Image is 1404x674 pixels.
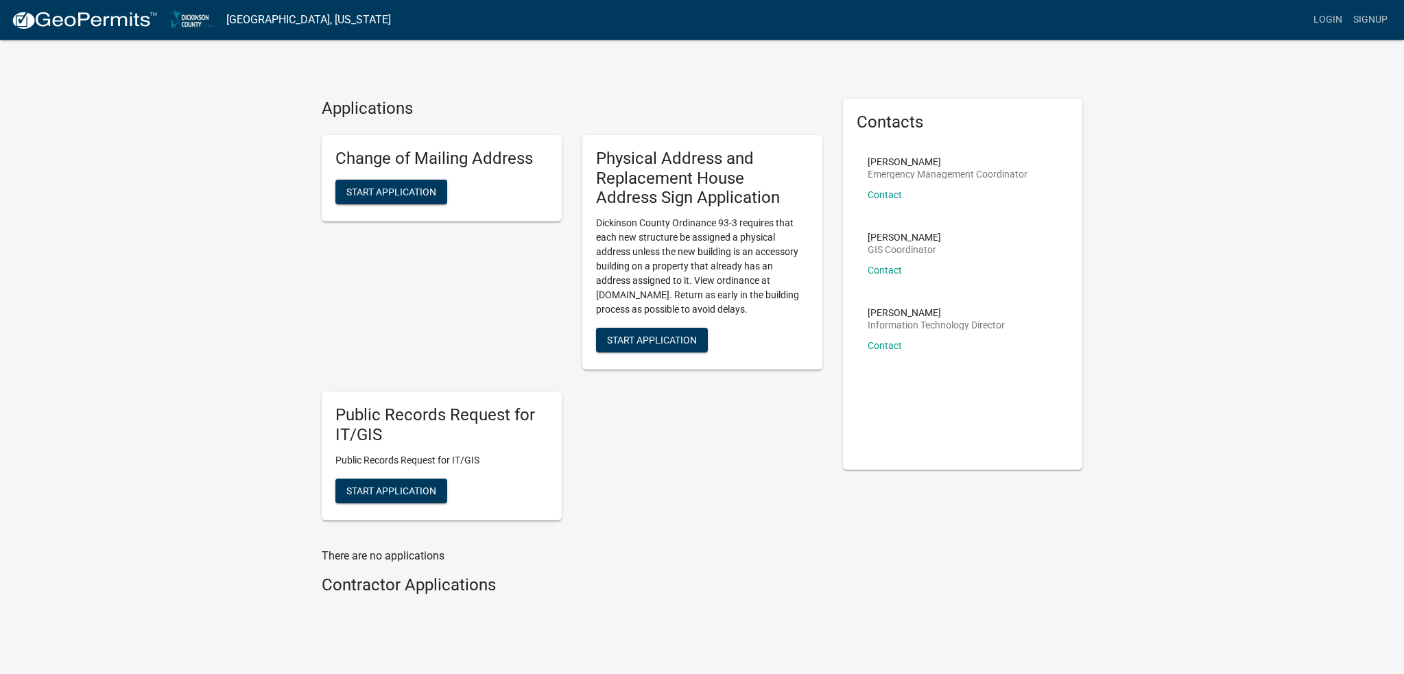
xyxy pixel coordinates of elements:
[335,180,447,204] button: Start Application
[868,308,1005,317] p: [PERSON_NAME]
[868,340,902,351] a: Contact
[868,157,1027,167] p: [PERSON_NAME]
[868,189,902,200] a: Contact
[868,265,902,276] a: Contact
[1308,7,1348,33] a: Login
[346,485,436,496] span: Start Application
[322,99,822,531] wm-workflow-list-section: Applications
[335,405,548,445] h5: Public Records Request for IT/GIS
[322,575,822,595] h4: Contractor Applications
[226,8,391,32] a: [GEOGRAPHIC_DATA], [US_STATE]
[335,149,548,169] h5: Change of Mailing Address
[335,479,447,503] button: Start Application
[1348,7,1393,33] a: Signup
[335,453,548,468] p: Public Records Request for IT/GIS
[868,232,941,242] p: [PERSON_NAME]
[346,186,436,197] span: Start Application
[322,99,822,119] h4: Applications
[868,320,1005,330] p: Information Technology Director
[868,245,941,254] p: GIS Coordinator
[169,10,215,29] img: Dickinson County, Iowa
[596,216,809,317] p: Dickinson County Ordinance 93-3 requires that each new structure be assigned a physical address u...
[322,575,822,601] wm-workflow-list-section: Contractor Applications
[322,548,822,564] p: There are no applications
[596,149,809,208] h5: Physical Address and Replacement House Address Sign Application
[868,169,1027,179] p: Emergency Management Coordinator
[596,328,708,352] button: Start Application
[857,112,1069,132] h5: Contacts
[607,335,697,346] span: Start Application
